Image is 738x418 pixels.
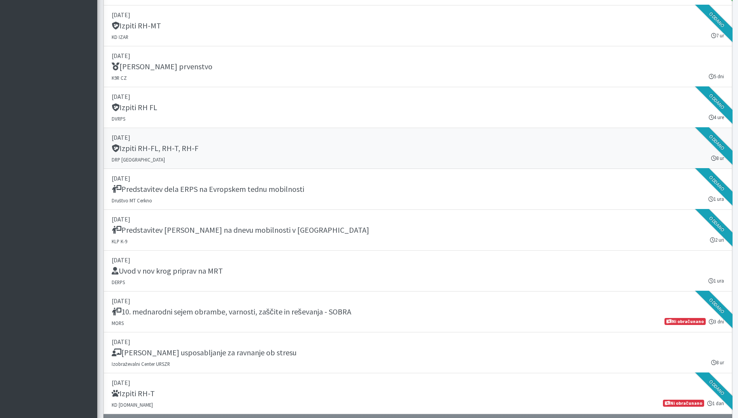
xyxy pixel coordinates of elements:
[103,373,732,414] a: [DATE] Izpiti RH-T KD [DOMAIN_NAME] 1 dan Ni obračunano Oddano
[103,169,732,210] a: [DATE] Predstavitev dela ERPS na Evropskem tednu mobilnosti Društvo MT Cerkno 1 ura Oddano
[112,62,212,71] h5: [PERSON_NAME] prvenstvo
[112,144,198,153] h5: Izpiti RH-FL, RH-T, RH-F
[112,103,157,112] h5: Izpiti RH FL
[112,197,152,204] small: Društvo MT Cerkno
[709,73,724,80] small: 5 dni
[112,337,724,346] p: [DATE]
[103,332,732,373] a: [DATE] [PERSON_NAME] usposabljanje za ravnanje ob stresu Izobraževalni Center URSZR 8 ur
[103,210,732,251] a: [DATE] Predstavitev [PERSON_NAME] na dnevu mobilnosti v [GEOGRAPHIC_DATA] KLP K-9 2 uri Oddano
[112,238,127,244] small: KLP K-9
[711,359,724,366] small: 8 ur
[103,5,732,46] a: [DATE] Izpiti RH-MT KD IZAR 7 ur Oddano
[112,133,724,142] p: [DATE]
[103,46,732,87] a: [DATE] [PERSON_NAME] prvenstvo K9R CZ 5 dni
[112,402,153,408] small: KD [DOMAIN_NAME]
[103,251,732,292] a: [DATE] Uvod v nov krog priprav na MRT DERPS 1 ura
[112,214,724,224] p: [DATE]
[103,87,732,128] a: [DATE] Izpiti RH FL DVRPS 4 ure Oddano
[112,361,170,367] small: Izobraževalni Center URSZR
[112,174,724,183] p: [DATE]
[112,184,304,194] h5: Predstavitev dela ERPS na Evropskem tednu mobilnosti
[112,21,161,30] h5: Izpiti RH-MT
[112,320,124,326] small: MORS
[112,266,223,276] h5: Uvod v nov krog priprav na MRT
[112,225,369,235] h5: Predstavitev [PERSON_NAME] na dnevu mobilnosti v [GEOGRAPHIC_DATA]
[112,51,724,60] p: [DATE]
[112,307,351,316] h5: 10. mednarodni sejem obrambe, varnosti, zaščite in reševanja - SOBRA
[112,279,125,285] small: DERPS
[664,318,705,325] span: Ni obračunano
[112,156,165,163] small: DRP [GEOGRAPHIC_DATA]
[112,255,724,265] p: [DATE]
[112,348,296,357] h5: [PERSON_NAME] usposabljanje za ravnanje ob stresu
[112,116,125,122] small: DVRPS
[663,400,704,407] span: Ni obračunano
[112,378,724,387] p: [DATE]
[103,128,732,169] a: [DATE] Izpiti RH-FL, RH-T, RH-F DRP [GEOGRAPHIC_DATA] 8 ur Oddano
[112,75,127,81] small: K9R CZ
[112,389,155,398] h5: Izpiti RH-T
[112,34,128,40] small: KD IZAR
[112,92,724,101] p: [DATE]
[103,292,732,332] a: [DATE] 10. mednarodni sejem obrambe, varnosti, zaščite in reševanja - SOBRA MORS 3 dni Ni obračun...
[112,296,724,306] p: [DATE]
[708,277,724,285] small: 1 ura
[112,10,724,19] p: [DATE]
